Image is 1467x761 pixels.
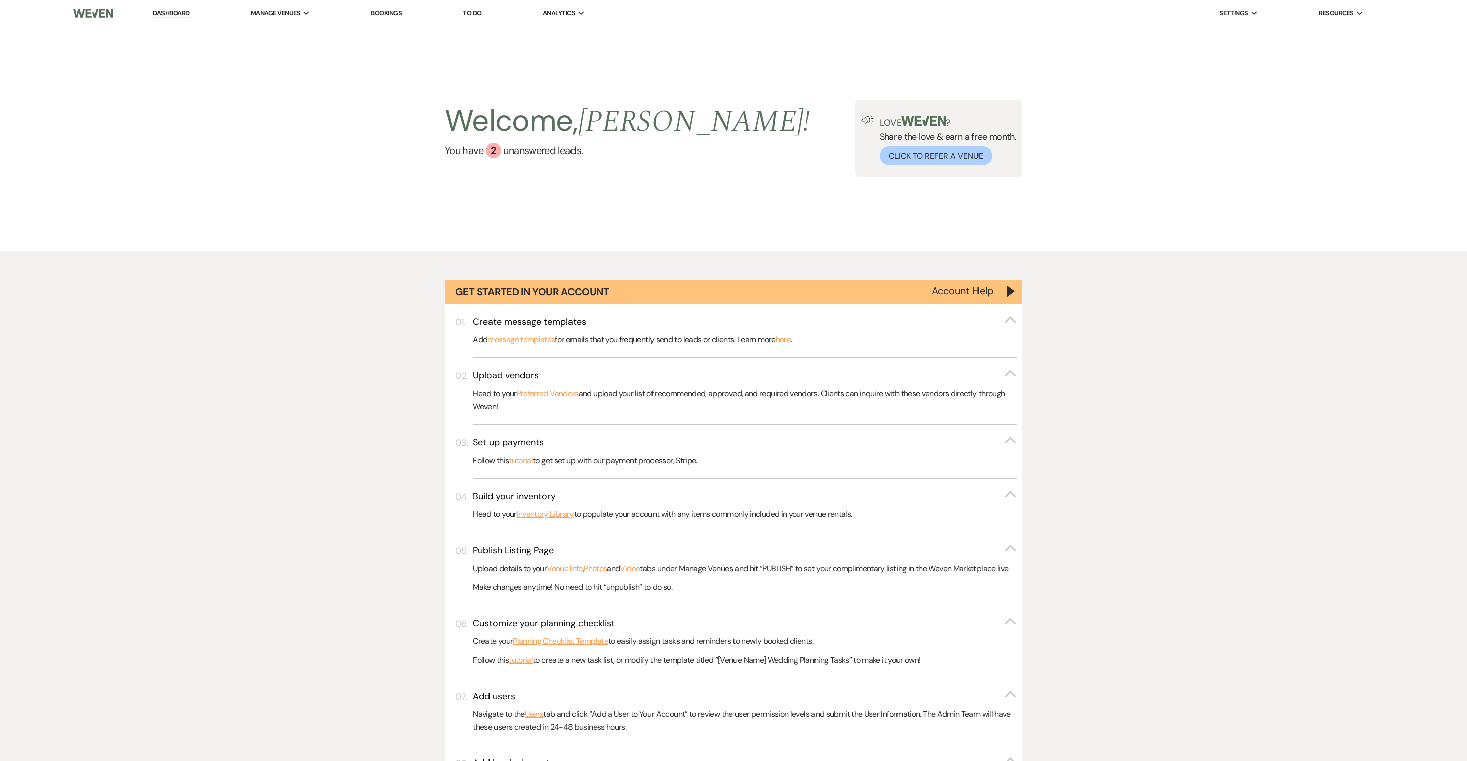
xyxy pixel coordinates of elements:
[874,116,1017,165] div: Share the love & earn a free month.
[473,635,1016,648] p: Create your to easily assign tasks and reminders to newly booked clients.
[880,116,1017,127] p: Love ?
[473,436,544,449] h3: Set up payments
[445,100,810,143] h2: Welcome,
[251,8,300,18] span: Manage Venues
[525,708,544,721] a: Users
[776,333,791,346] a: here
[473,369,1016,382] button: Upload vendors
[455,285,609,299] h1: Get Started in Your Account
[517,508,574,521] a: Inventory Library
[486,143,501,158] div: 2
[473,490,556,503] h3: Build your inventory
[473,369,539,382] h3: Upload vendors
[1219,8,1248,18] span: Settings
[880,146,992,165] button: Click to Refer a Venue
[473,690,515,703] h3: Add users
[473,708,1016,733] p: Navigate to the tab and click “Add a User to Your Account” to review the user permission levels a...
[547,562,583,575] a: Venue Info
[473,316,586,328] h3: Create message templates
[543,8,575,18] span: Analytics
[473,654,1016,667] p: Follow this to create a new task list, or modify the template titled “[Venue Name] Wedding Planni...
[584,562,607,575] a: Photos
[73,3,113,24] img: Weven Logo
[473,333,1016,346] p: Add for emails that you frequently send to leads or clients. Learn more .
[473,316,1016,328] button: Create message templates
[861,116,874,124] img: loud-speaker-illustration.svg
[473,581,1016,594] p: Make changes anytime! No need to hit “unpublish” to do so.
[509,454,533,467] a: tutorial
[932,286,994,296] button: Account Help
[473,436,1016,449] button: Set up payments
[473,562,1016,575] p: Upload details to your , and tabs under Manage Venues and hit “PUBLISH” to set your complimentary...
[578,99,810,145] span: [PERSON_NAME] !
[371,9,402,17] a: Bookings
[901,116,946,126] img: weven-logo-green.svg
[473,508,1016,521] p: Head to your to populate your account with any items commonly included in your venue rentals.
[473,690,1016,703] button: Add users
[463,9,481,17] a: To Do
[153,9,189,18] a: Dashboard
[487,333,555,346] a: message templates
[513,635,608,648] a: Planning Checklist Template
[473,617,615,630] h3: Customize your planning checklist
[473,490,1016,503] button: Build your inventory
[473,544,554,557] h3: Publish Listing Page
[517,387,579,400] a: Preferred Vendors
[473,617,1016,630] button: Customize your planning checklist
[445,143,810,158] a: You have 2 unanswered leads.
[1319,8,1353,18] span: Resources
[473,454,1016,467] p: Follow this to get set up with our payment processor, Stripe.
[473,387,1016,413] p: Head to your and upload your list of recommended, approved, and required vendors. Clients can inq...
[509,654,533,667] a: tutorial
[620,562,640,575] a: Video
[473,544,1016,557] button: Publish Listing Page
